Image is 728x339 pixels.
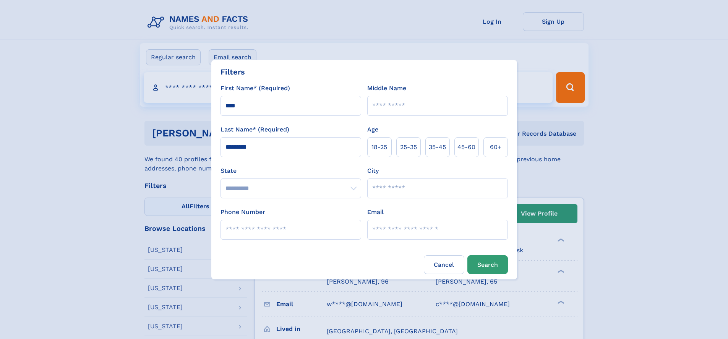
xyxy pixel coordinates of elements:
[221,84,290,93] label: First Name* (Required)
[371,143,387,152] span: 18‑25
[221,66,245,78] div: Filters
[367,166,379,175] label: City
[457,143,475,152] span: 45‑60
[221,208,265,217] label: Phone Number
[367,125,378,134] label: Age
[400,143,417,152] span: 25‑35
[490,143,501,152] span: 60+
[367,208,384,217] label: Email
[467,255,508,274] button: Search
[429,143,446,152] span: 35‑45
[221,125,289,134] label: Last Name* (Required)
[424,255,464,274] label: Cancel
[367,84,406,93] label: Middle Name
[221,166,361,175] label: State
